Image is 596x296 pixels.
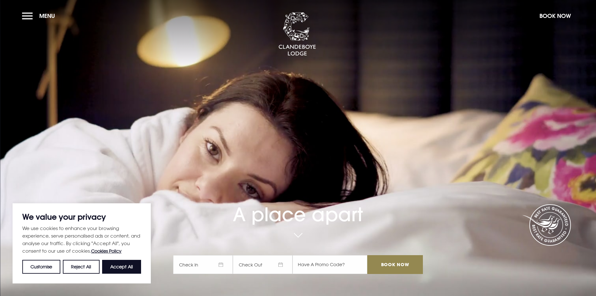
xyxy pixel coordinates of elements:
button: Accept All [102,260,141,274]
div: We value your privacy [13,203,151,283]
input: Book Now [367,255,423,274]
p: We value your privacy [22,213,141,221]
img: Clandeboye Lodge [278,12,316,56]
a: Cookies Policy [91,248,122,254]
span: Check In [173,255,233,274]
span: Menu [39,12,55,19]
button: Customise [22,260,60,274]
p: We use cookies to enhance your browsing experience, serve personalised ads or content, and analys... [22,224,141,255]
h1: A place apart [173,185,423,226]
span: Check Out [233,255,293,274]
button: Reject All [63,260,99,274]
button: Menu [22,9,58,23]
button: Book Now [536,9,574,23]
input: Have A Promo Code? [293,255,367,274]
